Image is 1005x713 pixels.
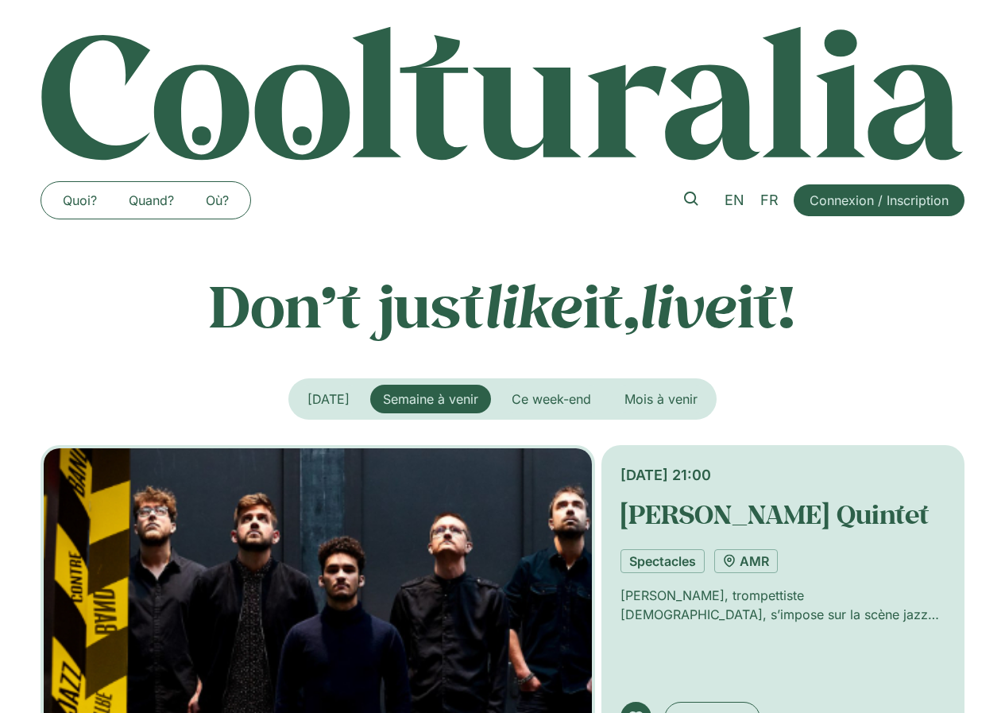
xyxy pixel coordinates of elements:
a: Quand? [113,188,190,213]
p: Don’t just it, it! [41,271,965,339]
a: Quoi? [47,188,113,213]
span: [DATE] [307,391,350,407]
span: Semaine à venir [383,391,478,407]
span: Mois à venir [624,391,698,407]
em: live [640,266,737,343]
a: EN [717,189,752,212]
a: FR [752,189,787,212]
span: Connexion / Inscription [810,191,949,210]
a: [PERSON_NAME] Quintet [620,497,930,531]
em: like [485,266,583,343]
span: EN [725,192,744,208]
a: Spectacles [620,549,705,573]
a: Où? [190,188,245,213]
nav: Menu [47,188,245,213]
div: [DATE] 21:00 [620,464,946,486]
a: AMR [714,549,778,573]
span: FR [760,192,779,208]
a: Connexion / Inscription [794,184,964,216]
p: [PERSON_NAME], trompettiste [DEMOGRAPHIC_DATA], s’impose sur la scène jazz contemporaine en mêlan... [620,586,946,624]
span: Ce week-end [512,391,591,407]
